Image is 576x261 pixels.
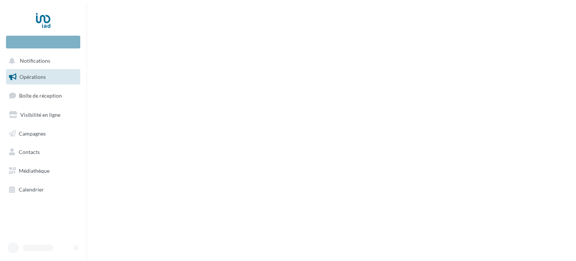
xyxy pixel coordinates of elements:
a: Campagnes [4,126,82,142]
a: Visibilité en ligne [4,107,82,123]
div: Nouvelle campagne [6,36,80,48]
span: Médiathèque [19,167,49,174]
a: Médiathèque [4,163,82,179]
span: Notifications [20,58,50,64]
a: Opérations [4,69,82,85]
span: Campagnes [19,130,46,136]
a: Calendrier [4,182,82,198]
a: Contacts [4,144,82,160]
a: Boîte de réception [4,88,82,104]
span: Calendrier [19,186,44,193]
span: Contacts [19,149,40,155]
span: Boîte de réception [19,92,62,99]
span: Opérations [19,74,46,80]
span: Visibilité en ligne [20,112,60,118]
